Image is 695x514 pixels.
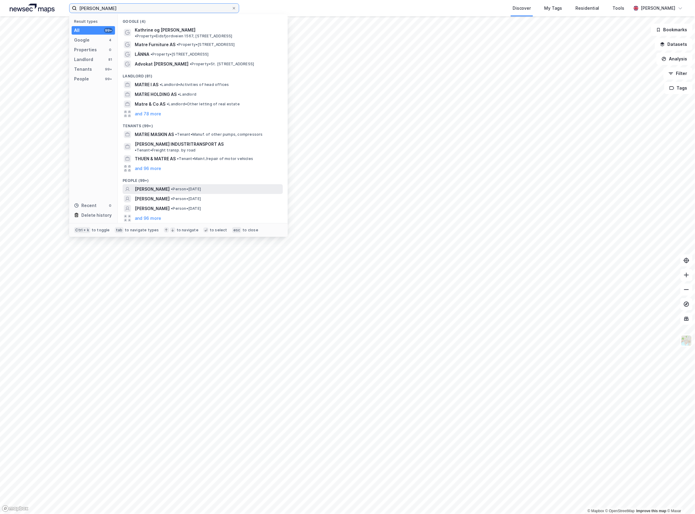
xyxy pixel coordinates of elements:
[588,509,604,513] a: Mapbox
[135,148,195,153] span: Tenant • Freight transp. by road
[167,102,168,106] span: •
[177,156,253,161] span: Tenant • Maint./repair of motor vehicles
[81,212,112,219] div: Delete history
[135,41,175,48] span: Matre Furniture AS
[135,131,174,138] span: MATRE MASKIN AS
[651,24,693,36] button: Bookmarks
[177,228,198,233] div: to navigate
[171,196,173,201] span: •
[2,505,29,512] a: Mapbox homepage
[74,27,80,34] div: All
[74,46,97,53] div: Properties
[74,202,97,209] div: Recent
[232,227,242,233] div: esc
[74,19,115,24] div: Result types
[178,92,196,97] span: Landlord
[513,5,531,12] div: Discover
[636,509,666,513] a: Improve this map
[210,228,227,233] div: to select
[135,34,232,39] span: Property • Eidsfjordveien 1567, [STREET_ADDRESS]
[665,485,695,514] div: Kontrollprogram for chat
[135,195,170,203] span: [PERSON_NAME]
[125,228,159,233] div: to navigate types
[665,485,695,514] iframe: Chat Widget
[190,62,254,66] span: Property • St. [STREET_ADDRESS]
[74,75,89,83] div: People
[135,155,176,162] span: THUEN & MATRE AS
[655,38,693,50] button: Datasets
[151,52,152,56] span: •
[177,42,235,47] span: Property • [STREET_ADDRESS]
[135,26,195,34] span: Kathrine og [PERSON_NAME]
[167,102,240,107] span: Landlord • Other letting of real estate
[74,227,90,233] div: Ctrl + k
[177,42,178,47] span: •
[74,66,92,73] div: Tenants
[151,52,208,57] span: Property • [STREET_ADDRESS]
[135,205,170,212] span: [PERSON_NAME]
[135,186,170,193] span: [PERSON_NAME]
[576,5,599,12] div: Residential
[681,335,692,346] img: Z
[77,4,232,13] input: Search by address, cadastre, landlords, tenants or people
[10,4,55,13] img: logo.a4113a55bc3d86da70a041830d287a7e.svg
[108,47,113,52] div: 0
[242,228,258,233] div: to close
[190,62,192,66] span: •
[108,203,113,208] div: 0
[135,148,137,152] span: •
[135,100,165,108] span: Matre & Co AS
[108,38,113,43] div: 4
[160,82,229,87] span: Landlord • Activities of head offices
[108,57,113,62] div: 81
[135,51,149,58] span: LÄNNA
[160,82,161,87] span: •
[118,14,288,25] div: Google (4)
[605,509,635,513] a: OpenStreetMap
[74,56,93,63] div: Landlord
[135,34,137,38] span: •
[118,173,288,184] div: People (99+)
[74,36,90,44] div: Google
[115,227,124,233] div: tab
[135,215,161,222] button: and 96 more
[135,60,188,68] span: Advokat [PERSON_NAME]
[104,67,113,72] div: 99+
[171,187,173,191] span: •
[135,141,224,148] span: [PERSON_NAME] INDUSTRITRANSPORT AS
[104,77,113,81] div: 99+
[175,132,263,137] span: Tenant • Manuf. of other pumps, compressors
[613,5,625,12] div: Tools
[656,53,693,65] button: Analysis
[135,165,161,172] button: and 96 more
[104,28,113,33] div: 99+
[171,206,173,211] span: •
[135,91,177,98] span: MATRE HOLDING AS
[171,206,201,211] span: Person • [DATE]
[92,228,110,233] div: to toggle
[118,119,288,130] div: Tenants (99+)
[178,92,180,97] span: •
[118,69,288,80] div: Landlord (81)
[135,81,158,88] span: MATRE I AS
[171,196,201,201] span: Person • [DATE]
[544,5,562,12] div: My Tags
[177,156,179,161] span: •
[135,110,161,117] button: and 78 more
[664,82,693,94] button: Tags
[663,67,693,80] button: Filter
[641,5,676,12] div: [PERSON_NAME]
[175,132,177,137] span: •
[171,187,201,192] span: Person • [DATE]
